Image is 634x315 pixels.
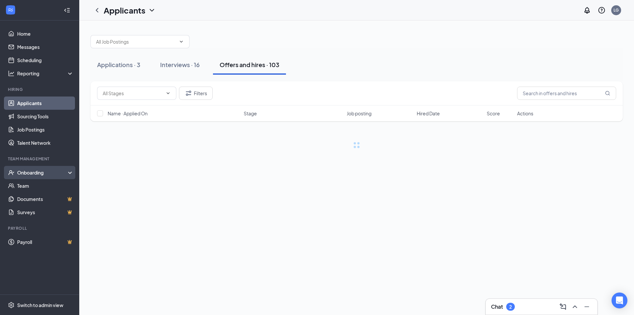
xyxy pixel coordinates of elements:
a: PayrollCrown [17,235,74,249]
svg: Analysis [8,70,15,77]
span: Score [487,110,500,117]
button: Filter Filters [179,87,213,100]
a: Team [17,179,74,192]
svg: ChevronDown [165,91,171,96]
div: Hiring [8,87,72,92]
h3: Chat [491,303,503,310]
svg: ChevronDown [179,39,184,44]
a: SurveysCrown [17,206,74,219]
h1: Applicants [104,5,145,16]
button: Minimize [581,301,592,312]
div: Payroll [8,225,72,231]
button: ComposeMessage [558,301,568,312]
input: All Stages [103,90,163,97]
svg: ComposeMessage [559,303,567,311]
span: Actions [517,110,533,117]
svg: Notifications [583,6,591,14]
a: Sourcing Tools [17,110,74,123]
a: Scheduling [17,54,74,67]
a: Applicants [17,97,74,110]
span: Name · Applied On [108,110,148,117]
svg: MagnifyingGlass [605,91,610,96]
a: DocumentsCrown [17,192,74,206]
span: Stage [244,110,257,117]
div: Onboarding [17,169,68,176]
button: ChevronUp [570,301,580,312]
svg: Filter [185,89,193,97]
svg: WorkstreamLogo [7,7,14,13]
svg: UserCheck [8,169,15,176]
div: Team Management [8,156,72,162]
input: All Job Postings [96,38,176,45]
a: Job Postings [17,123,74,136]
div: Interviews · 16 [160,60,200,69]
div: Reporting [17,70,74,77]
div: Applications · 3 [97,60,140,69]
div: LG [614,7,619,13]
svg: QuestionInfo [598,6,606,14]
div: Open Intercom Messenger [612,293,627,308]
div: Switch to admin view [17,302,63,308]
svg: ChevronDown [148,6,156,14]
a: Home [17,27,74,40]
input: Search in offers and hires [517,87,616,100]
span: Hired Date [417,110,440,117]
div: 2 [509,304,512,310]
svg: ChevronUp [571,303,579,311]
span: Job posting [347,110,371,117]
a: Messages [17,40,74,54]
svg: ChevronLeft [93,6,101,14]
svg: Minimize [583,303,591,311]
a: Talent Network [17,136,74,149]
svg: Settings [8,302,15,308]
div: Offers and hires · 103 [220,60,279,69]
svg: Collapse [64,7,70,14]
